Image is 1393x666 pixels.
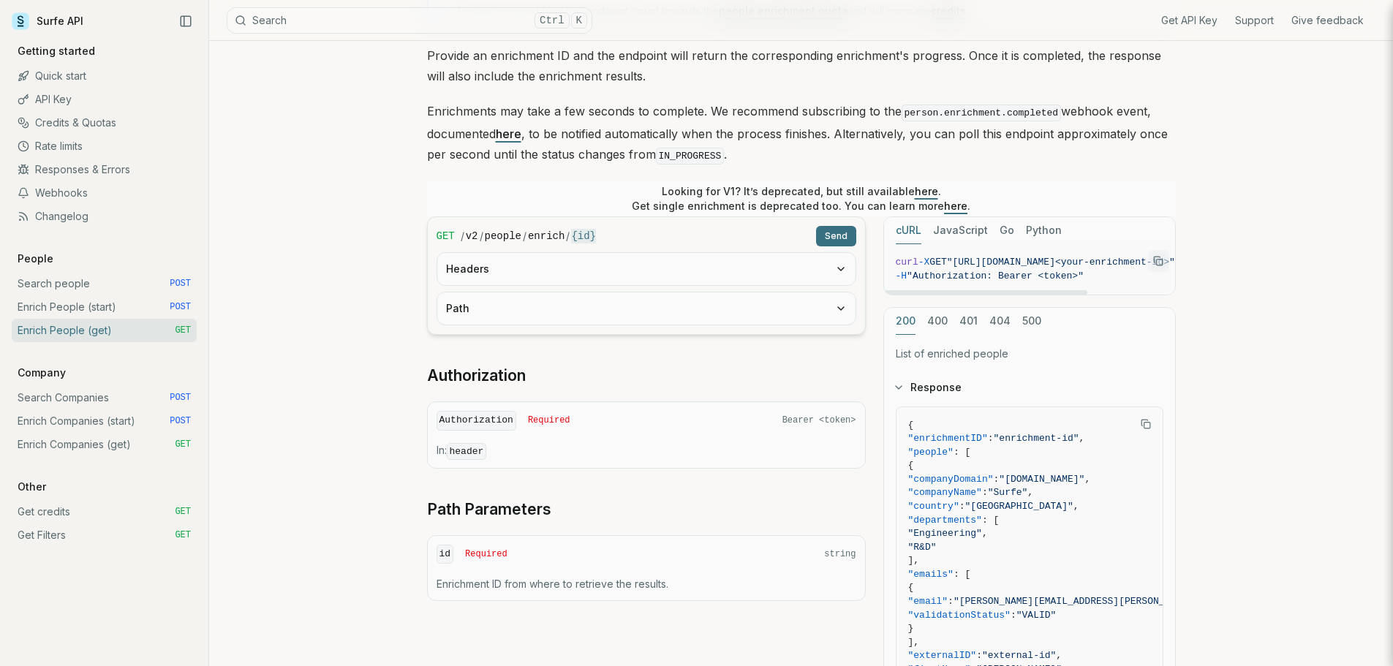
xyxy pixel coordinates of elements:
a: here [496,126,521,141]
button: 404 [989,308,1011,335]
span: : [ [954,447,970,458]
span: / [461,229,464,243]
a: Search people POST [12,272,197,295]
span: POST [170,415,191,427]
button: Headers [437,253,856,285]
a: Path Parameters [427,499,551,520]
a: Credits & Quotas [12,111,197,135]
span: : [988,433,994,444]
button: 400 [927,308,948,335]
a: Responses & Errors [12,158,197,181]
a: Rate limits [12,135,197,158]
a: Enrich People (start) POST [12,295,197,319]
button: JavaScript [933,217,988,244]
span: : [ [954,569,970,580]
span: "enrichment-id" [994,433,1079,444]
a: Enrich Companies (start) POST [12,409,197,433]
span: : [ [982,515,999,526]
a: Get Filters GET [12,523,197,547]
code: enrich [528,229,565,243]
span: , [1027,487,1033,498]
p: Enrichments may take a few seconds to complete. We recommend subscribing to the webhook event, do... [427,101,1176,167]
span: ], [908,637,920,648]
span: POST [170,301,191,313]
span: : [959,501,965,512]
span: "[GEOGRAPHIC_DATA]" [965,501,1073,512]
a: Get credits GET [12,500,197,523]
span: Required [528,415,570,426]
a: Webhooks [12,181,197,205]
button: Collapse Sidebar [175,10,197,32]
span: Required [465,548,507,560]
a: Support [1235,13,1274,28]
p: In: [437,443,856,459]
span: -X [918,257,930,268]
a: API Key [12,88,197,111]
p: People [12,251,59,266]
span: : [994,474,1000,485]
a: Give feedback [1291,13,1364,28]
code: Authorization [437,411,516,431]
p: Getting started [12,44,101,58]
code: IN_PROGRESS [656,148,725,164]
button: Send [816,226,856,246]
span: GET [929,257,946,268]
span: : [948,596,954,607]
span: curl [896,257,918,268]
span: "[PERSON_NAME][EMAIL_ADDRESS][PERSON_NAME][DOMAIN_NAME]" [954,596,1273,607]
span: "R&D" [908,542,937,553]
span: : [976,650,982,661]
p: Enrichment ID from where to retrieve the results. [437,577,856,591]
span: "email" [908,596,948,607]
span: GET [175,325,191,336]
span: "VALID" [1016,610,1057,621]
kbd: K [571,12,587,29]
a: Search Companies POST [12,386,197,409]
span: , [1056,650,1062,661]
span: } [908,623,914,634]
span: / [480,229,483,243]
button: Python [1026,217,1062,244]
span: : [982,487,988,498]
a: here [944,200,967,212]
button: 500 [1022,308,1041,335]
button: Path [437,292,856,325]
span: Bearer <token> [782,415,856,426]
span: / [566,229,570,243]
a: Changelog [12,205,197,228]
p: Looking for V1? It’s deprecated, but still available . Get single enrichment is deprecated too. Y... [632,184,970,213]
code: id [437,545,454,564]
span: , [1079,433,1085,444]
kbd: Ctrl [535,12,570,29]
span: "departments" [908,515,982,526]
span: POST [170,392,191,404]
a: Quick start [12,64,197,88]
p: Company [12,366,72,380]
a: here [915,185,938,197]
span: GET [175,439,191,450]
span: , [982,528,988,539]
span: POST [170,278,191,290]
code: {id} [571,229,596,243]
span: ], [908,555,920,566]
span: "Authorization: Bearer <token>" [907,270,1084,281]
p: Other [12,480,52,494]
span: { [908,582,914,593]
button: Response [884,368,1175,406]
a: Enrich People (get) GET [12,319,197,342]
button: Go [1000,217,1014,244]
a: Surfe API [12,10,83,32]
span: "Surfe" [988,487,1028,498]
span: { [908,420,914,431]
span: "enrichmentID" [908,433,988,444]
span: "companyDomain" [908,474,994,485]
span: "country" [908,501,959,512]
p: Provide an enrichment ID and the endpoint will return the corresponding enrichment's progress. On... [427,45,1176,86]
span: "people" [908,447,954,458]
span: "validationStatus" [908,610,1011,621]
span: / [523,229,526,243]
a: Authorization [427,366,526,386]
a: Enrich Companies (get) GET [12,433,197,456]
span: "externalID" [908,650,977,661]
button: 401 [959,308,978,335]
